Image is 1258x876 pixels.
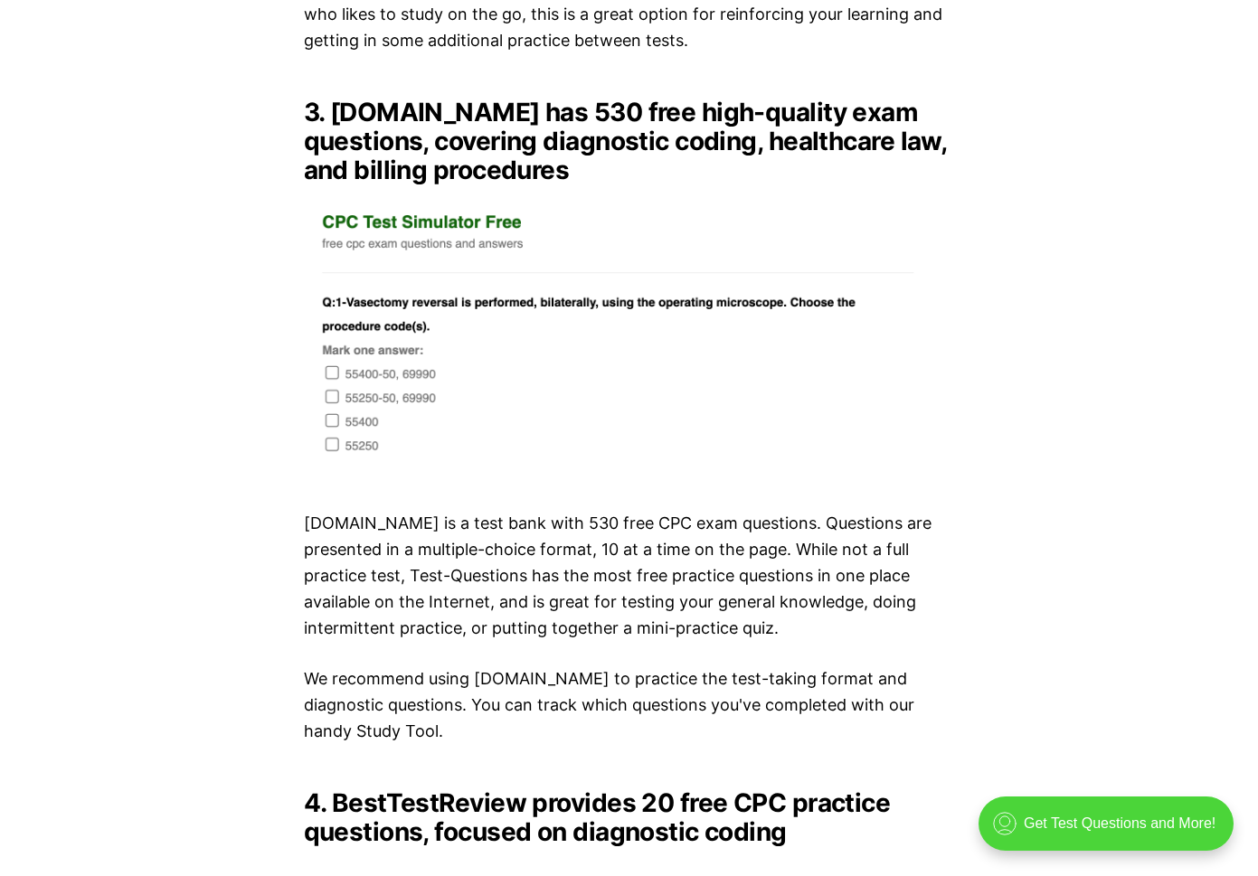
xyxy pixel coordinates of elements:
p: [DOMAIN_NAME] is a test bank with 530 free CPC exam questions. Questions are presented in a multi... [304,511,955,641]
h2: 3. [DOMAIN_NAME] has 530 free high-quality exam questions, covering diagnostic coding, healthcare... [304,98,955,185]
img: 530 Free CPC Test Questions on Test-Questions.com [304,199,955,475]
iframe: portal-trigger [963,787,1258,876]
p: We recommend using [DOMAIN_NAME] to practice the test-taking format and diagnostic questions. You... [304,666,955,744]
h2: 4. BestTestReview provides 20 free CPC practice questions, focused on diagnostic coding [304,788,955,846]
